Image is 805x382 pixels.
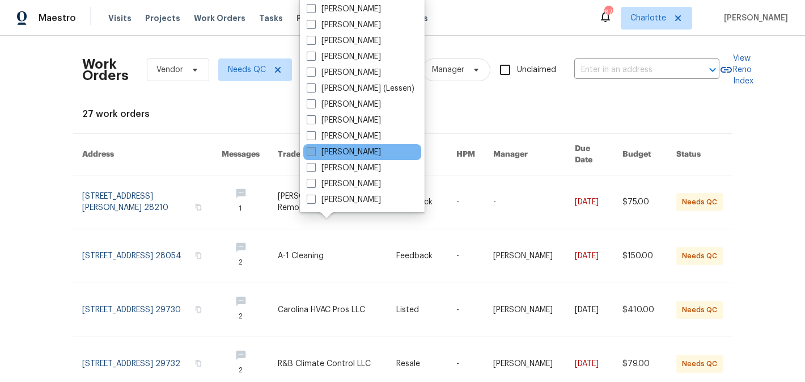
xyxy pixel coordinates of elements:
input: Enter in an address [574,61,688,79]
th: HPM [447,134,484,175]
label: [PERSON_NAME] [307,131,381,142]
label: [PERSON_NAME] [307,51,381,62]
label: [PERSON_NAME] [307,3,381,15]
button: Open [705,62,721,78]
th: Budget [613,134,667,175]
label: [PERSON_NAME] [307,146,381,158]
td: Carolina HVAC Pros LLC [269,283,387,337]
td: - [484,175,566,229]
button: Copy Address [193,304,204,314]
th: Due Date [566,134,613,175]
button: Copy Address [193,358,204,368]
div: 27 work orders [82,108,723,120]
td: [PERSON_NAME] [484,283,566,337]
td: - [447,175,484,229]
span: Vendor [156,64,183,75]
span: Visits [108,12,132,24]
button: Copy Address [193,202,204,212]
a: View Reno Index [719,53,753,87]
td: Feedback [387,229,447,283]
td: - [447,283,484,337]
td: Listed [387,283,447,337]
th: Messages [213,134,269,175]
span: Needs QC [228,64,266,75]
button: Copy Address [193,250,204,261]
label: [PERSON_NAME] [307,99,381,110]
h2: Work Orders [82,58,129,81]
span: Projects [145,12,180,24]
label: [PERSON_NAME] [307,194,381,205]
td: [PERSON_NAME] [484,229,566,283]
th: Manager [484,134,566,175]
label: [PERSON_NAME] [307,115,381,126]
label: [PERSON_NAME] [307,19,381,31]
label: [PERSON_NAME] [307,178,381,190]
th: Address [73,134,213,175]
span: Tasks [259,14,283,22]
span: Unclaimed [517,64,556,76]
td: - [447,229,484,283]
span: Work Orders [194,12,245,24]
span: Manager [432,64,464,75]
label: [PERSON_NAME] [307,67,381,78]
td: [PERSON_NAME] Remodeling [269,175,387,229]
td: A-1 Cleaning [269,229,387,283]
div: 67 [604,7,612,18]
span: [PERSON_NAME] [719,12,788,24]
label: [PERSON_NAME] (Lessen) [307,83,414,94]
span: Properties [296,12,341,24]
th: Trade Partner [269,134,387,175]
span: Maestro [39,12,76,24]
span: Charlotte [630,12,666,24]
label: [PERSON_NAME] [307,35,381,47]
label: [PERSON_NAME] [307,162,381,174]
th: Status [667,134,732,175]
